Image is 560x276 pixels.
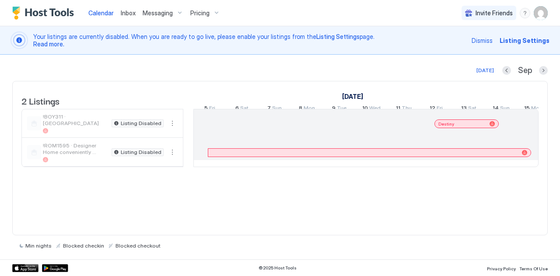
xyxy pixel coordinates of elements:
[534,6,548,20] div: User profile
[490,103,512,115] a: September 14, 2025
[524,105,530,114] span: 15
[360,103,383,115] a: September 10, 2025
[88,8,114,17] a: Calendar
[472,36,493,45] div: Dismiss
[316,33,360,40] a: Listing Settings
[430,105,435,114] span: 12
[43,142,108,155] span: !ROM1595 · Designer Home conveniently located in [GEOGRAPHIC_DATA], [GEOGRAPHIC_DATA]
[204,105,208,114] span: 5
[487,263,516,273] a: Privacy Policy
[115,242,161,249] span: Blocked checkout
[167,147,178,157] button: More options
[396,105,400,114] span: 11
[402,105,412,114] span: Thu
[522,103,545,115] a: September 15, 2025
[519,266,548,271] span: Terms Of Use
[209,105,215,114] span: Fri
[267,105,271,114] span: 7
[33,33,466,48] span: Your listings are currently disabled. When you are ready to go live, please enable your listings ...
[21,94,59,107] span: 2 Listings
[121,8,136,17] a: Inbox
[233,103,251,115] a: September 6, 2025
[362,105,368,114] span: 10
[493,105,499,114] span: 14
[33,40,64,48] a: Read more.
[202,103,217,115] a: September 5, 2025
[12,264,38,272] a: App Store
[43,113,108,126] span: !BOY311 · [GEOGRAPHIC_DATA]
[461,105,467,114] span: 13
[531,105,542,114] span: Mon
[167,118,178,129] button: More options
[259,265,297,271] span: © 2025 Host Tools
[332,105,336,114] span: 9
[12,7,78,20] a: Host Tools Logo
[297,103,317,115] a: September 8, 2025
[167,147,178,157] div: menu
[369,105,381,114] span: Wed
[476,66,494,74] div: [DATE]
[500,105,510,114] span: Sun
[438,121,454,127] span: Destiny
[272,105,282,114] span: Sun
[121,9,136,17] span: Inbox
[265,103,284,115] a: September 7, 2025
[519,263,548,273] a: Terms Of Use
[63,242,104,249] span: Blocked checkin
[518,66,532,76] span: Sep
[427,103,445,115] a: September 12, 2025
[299,105,302,114] span: 8
[25,242,52,249] span: Min nights
[459,103,479,115] a: September 13, 2025
[500,36,549,45] div: Listing Settings
[520,8,530,18] div: menu
[502,66,511,75] button: Previous month
[340,90,365,103] a: September 5, 2025
[88,9,114,17] span: Calendar
[330,103,349,115] a: September 9, 2025
[475,65,495,76] button: [DATE]
[42,264,68,272] a: Google Play Store
[167,118,178,129] div: menu
[240,105,248,114] span: Sat
[337,105,346,114] span: Tue
[143,9,173,17] span: Messaging
[235,105,239,114] span: 6
[468,105,476,114] span: Sat
[437,105,443,114] span: Fri
[487,266,516,271] span: Privacy Policy
[539,66,548,75] button: Next month
[394,103,414,115] a: September 11, 2025
[476,9,513,17] span: Invite Friends
[190,9,210,17] span: Pricing
[304,105,315,114] span: Mon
